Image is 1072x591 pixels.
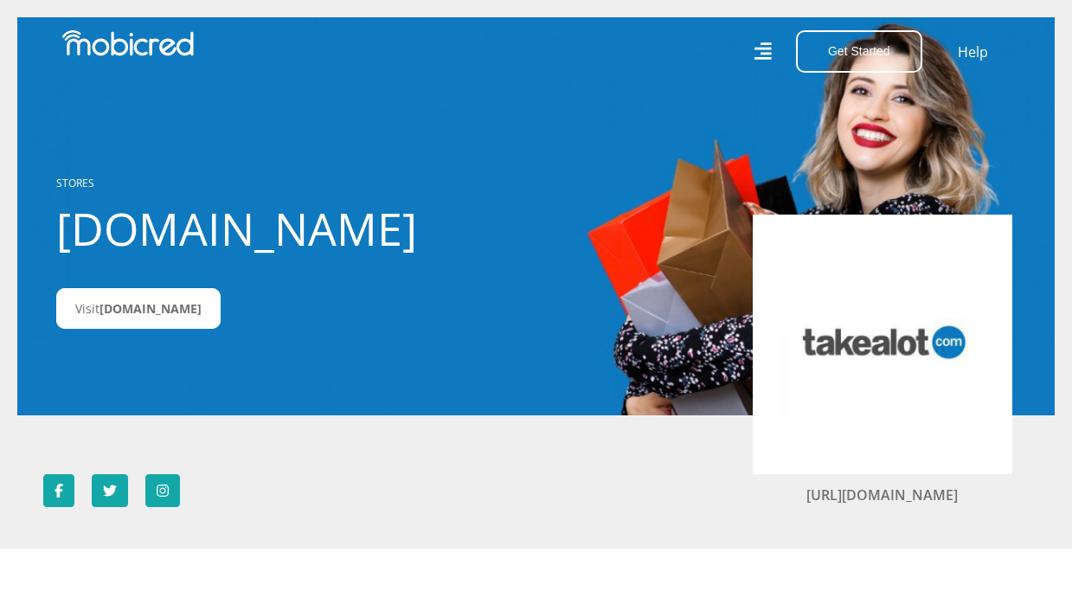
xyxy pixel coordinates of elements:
a: Help [957,41,989,63]
button: Get Started [796,30,922,73]
img: Mobicred [62,30,194,56]
a: [URL][DOMAIN_NAME] [806,485,958,504]
img: Takealot.credit [779,241,986,448]
h1: [DOMAIN_NAME] [56,202,441,255]
a: STORES [56,176,94,190]
a: Follow Takealot.credit on Twitter [92,474,128,507]
span: [DOMAIN_NAME] [99,300,202,317]
a: Visit[DOMAIN_NAME] [56,288,221,329]
a: Follow Takealot.credit on Facebook [43,474,74,507]
a: Follow Takealot.credit on Instagram [145,474,180,507]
